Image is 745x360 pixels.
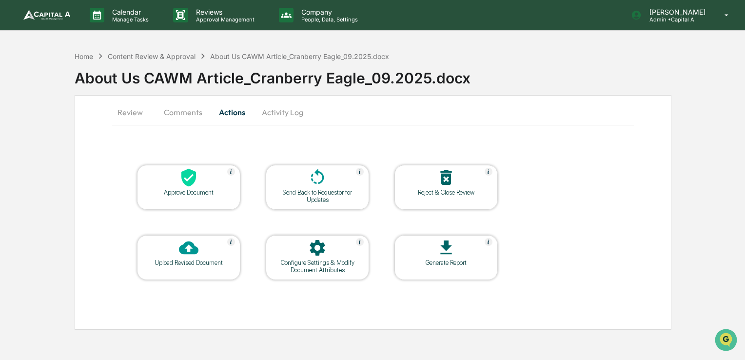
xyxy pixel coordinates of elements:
[75,61,745,87] div: About Us CAWM Article_Cranberry Eagle_09.2025.docx
[10,174,18,181] div: 🖐️
[112,100,634,124] div: secondary tabs example
[642,16,710,23] p: Admin • Capital A
[20,191,61,201] span: Data Lookup
[10,108,65,116] div: Past conversations
[104,16,154,23] p: Manage Tasks
[75,52,93,60] div: Home
[145,259,233,266] div: Upload Revised Document
[156,100,210,124] button: Comments
[86,132,106,140] span: [DATE]
[227,168,235,176] img: Help
[108,52,196,60] div: Content Review & Approval
[485,238,492,246] img: Help
[294,16,363,23] p: People, Data, Settings
[274,189,361,203] div: Send Back to Requestor for Updates
[10,123,25,139] img: Sigrid Alegria
[356,238,364,246] img: Help
[188,8,259,16] p: Reviews
[67,169,125,186] a: 🗄️Attestations
[44,74,160,84] div: Start new chat
[6,169,67,186] a: 🖐️Preclearance
[81,132,84,140] span: •
[254,100,311,124] button: Activity Log
[20,173,63,182] span: Preclearance
[20,74,38,92] img: 8933085812038_c878075ebb4cc5468115_72.jpg
[44,84,134,92] div: We're available if you need us!
[69,215,118,222] a: Powered byPylon
[145,189,233,196] div: Approve Document
[23,10,70,20] img: logo
[402,189,490,196] div: Reject & Close Review
[10,192,18,200] div: 🔎
[97,215,118,222] span: Pylon
[30,132,79,140] span: [PERSON_NAME]
[485,168,492,176] img: Help
[71,174,78,181] div: 🗄️
[6,187,65,205] a: 🔎Data Lookup
[112,100,156,124] button: Review
[210,52,389,60] div: About Us CAWM Article_Cranberry Eagle_09.2025.docx
[10,20,177,36] p: How can we help?
[294,8,363,16] p: Company
[166,77,177,89] button: Start new chat
[188,16,259,23] p: Approval Management
[80,173,121,182] span: Attestations
[151,106,177,118] button: See all
[227,238,235,246] img: Help
[402,259,490,266] div: Generate Report
[10,74,27,92] img: 1746055101610-c473b297-6a78-478c-a979-82029cc54cd1
[210,100,254,124] button: Actions
[274,259,361,274] div: Configure Settings & Modify Document Attributes
[104,8,154,16] p: Calendar
[642,8,710,16] p: [PERSON_NAME]
[714,328,740,354] iframe: Open customer support
[356,168,364,176] img: Help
